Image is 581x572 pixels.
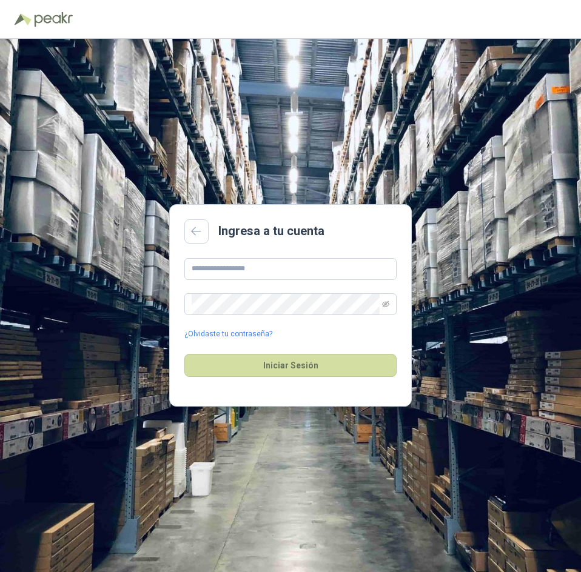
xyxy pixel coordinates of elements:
[218,222,324,241] h2: Ingresa a tu cuenta
[15,13,32,25] img: Logo
[184,328,272,340] a: ¿Olvidaste tu contraseña?
[382,301,389,308] span: eye-invisible
[34,12,73,27] img: Peakr
[184,354,397,377] button: Iniciar Sesión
